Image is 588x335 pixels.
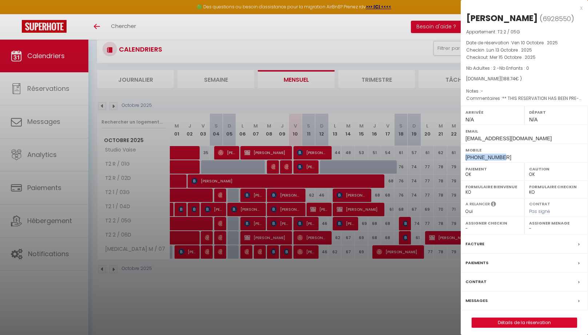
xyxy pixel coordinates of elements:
[465,146,583,154] label: Mobile
[540,13,574,24] span: ( )
[472,318,577,327] a: Détails de la réservation
[481,88,483,94] span: -
[465,240,484,248] label: Facture
[529,183,583,190] label: Formulaire Checkin
[472,318,577,328] button: Détails de la réservation
[466,47,583,54] p: Checkin :
[466,76,583,82] div: [DOMAIN_NAME]
[529,201,550,206] label: Contrat
[511,40,558,46] span: Ven 10 Octobre . 2025
[465,219,520,227] label: Assigner Checkin
[529,109,583,116] label: Départ
[466,65,529,71] span: Nb Adultes : 2 -
[465,201,490,207] label: A relancer
[529,208,550,214] span: Pas signé
[466,54,583,61] p: Checkout :
[465,297,488,304] label: Messages
[465,117,474,122] span: N/A
[466,95,583,102] p: Commentaires :
[466,12,538,24] div: [PERSON_NAME]
[529,117,537,122] span: N/A
[501,76,522,82] span: ( € )
[497,29,520,35] span: T2 2 / 05G
[466,39,583,47] p: Date de réservation :
[487,47,532,53] span: Lun 13 Octobre . 2025
[543,14,571,23] span: 6928550
[465,109,520,116] label: Arrivée
[491,201,496,209] i: Sélectionner OUI si vous souhaiter envoyer les séquences de messages post-checkout
[465,165,520,173] label: Paiement
[465,154,511,160] span: [PHONE_NUMBER]
[466,28,583,36] p: Appartement :
[465,259,488,267] label: Paiements
[529,165,583,173] label: Caution
[465,128,583,135] label: Email
[499,65,529,71] span: Nb Enfants : 0
[465,278,487,286] label: Contrat
[466,88,583,95] p: Notes :
[465,183,520,190] label: Formulaire Bienvenue
[529,219,583,227] label: Assigner Menage
[490,54,536,60] span: Mer 15 Octobre . 2025
[503,76,515,82] span: 188.74
[461,4,583,12] div: x
[465,136,552,141] span: [EMAIL_ADDRESS][DOMAIN_NAME]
